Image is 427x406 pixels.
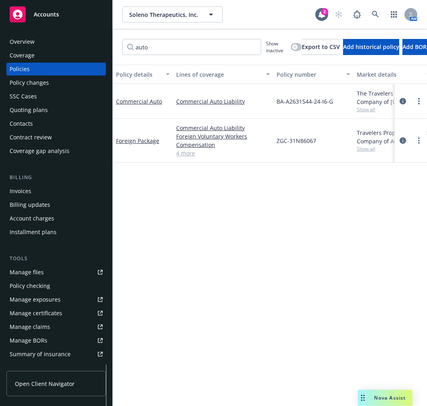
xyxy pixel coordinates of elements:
[386,6,402,22] a: Switch app
[6,173,106,182] div: Billing
[10,226,57,239] div: Installment plans
[10,35,35,48] div: Overview
[398,136,408,145] a: circleInformation
[10,131,52,144] div: Contract review
[6,76,106,89] a: Policy changes
[343,39,399,55] button: Add historical policy
[277,137,316,145] span: ZGC-31N86067
[6,361,106,374] a: Policy AI ingestions
[321,8,328,15] div: 2
[6,226,106,239] a: Installment plans
[414,136,424,145] a: more
[116,70,161,79] div: Policy details
[10,280,50,292] div: Policy checking
[358,390,413,406] button: Nova Assist
[6,185,106,198] a: Invoices
[116,137,159,145] a: Foreign Package
[302,43,340,51] span: Export to CSV
[273,65,354,84] button: Policy number
[6,280,106,292] a: Policy checking
[6,255,106,263] div: Tools
[6,293,106,306] a: Manage exposures
[116,98,162,105] a: Commercial Auto
[34,11,59,18] span: Accounts
[10,293,61,306] div: Manage exposures
[176,149,270,157] a: 4 more
[15,379,75,388] span: Open Client Navigator
[6,63,106,75] a: Policies
[129,10,199,19] span: Soleno Therapeutics, Inc.
[10,76,49,89] div: Policy changes
[374,394,406,401] span: Nova Assist
[10,63,30,75] div: Policies
[6,3,106,26] a: Accounts
[10,307,62,320] div: Manage certificates
[266,40,288,54] span: Show inactive
[6,131,106,144] a: Contract review
[10,90,37,103] div: SSC Cases
[277,97,333,106] span: BA-A2631544-24-I6-G
[113,65,173,84] button: Policy details
[358,390,368,406] div: Drag to move
[398,96,408,106] a: circleInformation
[6,348,106,361] a: Summary of insurance
[6,49,106,62] a: Coverage
[6,35,106,48] a: Overview
[10,334,47,347] div: Manage BORs
[173,65,273,84] button: Lines of coverage
[6,90,106,103] a: SSC Cases
[10,145,69,157] div: Coverage gap analysis
[277,70,342,79] div: Policy number
[176,70,261,79] div: Lines of coverage
[302,39,340,55] button: Export to CSV
[368,6,384,22] a: Search
[176,124,270,132] a: Commercial Auto Liability
[176,132,270,149] a: Foreign Voluntary Workers Compensation
[10,117,33,130] div: Contacts
[414,96,424,106] a: more
[6,266,106,279] a: Manage files
[6,198,106,211] a: Billing updates
[10,104,48,116] div: Quoting plans
[6,117,106,130] a: Contacts
[6,145,106,157] a: Coverage gap analysis
[10,185,31,198] div: Invoices
[10,49,35,62] div: Coverage
[6,212,106,225] a: Account charges
[10,212,54,225] div: Account charges
[10,320,50,333] div: Manage claims
[6,320,106,333] a: Manage claims
[331,6,347,22] a: Start snowing
[10,361,61,374] div: Policy AI ingestions
[349,6,365,22] a: Report a Bug
[343,43,399,51] span: Add historical policy
[6,307,106,320] a: Manage certificates
[6,104,106,116] a: Quoting plans
[6,334,106,347] a: Manage BORs
[10,198,50,211] div: Billing updates
[122,6,223,22] button: Soleno Therapeutics, Inc.
[10,266,44,279] div: Manage files
[176,97,270,106] a: Commercial Auto Liability
[10,348,71,361] div: Summary of insurance
[122,39,261,55] input: Filter by keyword...
[357,70,422,79] div: Market details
